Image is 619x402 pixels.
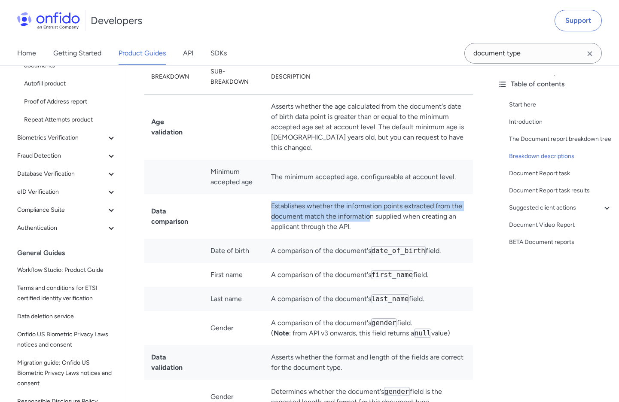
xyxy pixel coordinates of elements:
[119,41,166,65] a: Product Guides
[509,186,612,196] a: Document Report task results
[264,160,473,194] td: The minimum accepted age, configureable at account level.
[414,329,432,338] code: null
[264,287,473,311] td: A comparison of the document's field.
[14,165,120,183] button: Database Verification
[509,220,612,230] a: Document Video Report
[17,205,106,215] span: Compliance Suite
[210,41,227,65] a: SDKs
[21,75,120,92] a: Autofill product
[17,41,36,65] a: Home
[14,308,120,325] a: Data deletion service
[509,237,612,247] a: BETA Document reports
[17,265,116,275] span: Workflow Studio: Product Guide
[24,97,116,107] span: Proof of Address report
[183,41,193,65] a: API
[17,12,80,29] img: Onfido Logo
[14,326,120,353] a: Onfido US Biometric Privacy Laws notices and consent
[464,43,602,64] input: Onfido search input field
[264,94,473,160] td: Asserts whether the age calculated from the document's date of birth data point is greater than o...
[555,10,602,31] a: Support
[53,41,101,65] a: Getting Started
[14,354,120,392] a: Migration guide: Onfido US Biometric Privacy Laws notices and consent
[204,287,264,311] td: Last name
[585,49,595,59] svg: Clear search field button
[509,134,612,144] a: The Document report breakdown tree
[264,239,473,263] td: A comparison of the document's field.
[264,194,473,239] td: Establishes whether the information points extracted from the document match the information supp...
[264,345,473,380] td: Asserts whether the format and length of the fields are correct for the document type.
[204,311,264,345] td: Gender
[14,129,120,146] button: Biometrics Verification
[14,147,120,164] button: Fraud Detection
[17,223,106,233] span: Authentication
[17,283,116,304] span: Terms and conditions for ETSI certified identity verification
[21,93,120,110] a: Proof of Address report
[151,118,183,136] strong: Age validation
[17,311,116,322] span: Data deletion service
[14,280,120,307] a: Terms and conditions for ETSI certified identity verification
[17,244,123,262] div: General Guides
[264,263,473,287] td: A comparison of the document's field.
[17,169,106,179] span: Database Verification
[91,14,142,27] h1: Developers
[204,239,264,263] td: Date of birth
[509,203,612,213] a: Suggested client actions
[204,60,264,94] th: Sub-breakdown
[17,329,116,350] span: Onfido US Biometric Privacy Laws notices and consent
[151,207,188,225] strong: Data comparison
[17,358,116,389] span: Migration guide: Onfido US Biometric Privacy Laws notices and consent
[497,79,612,89] div: Table of contents
[371,246,426,255] code: date_of_birth
[371,318,397,327] code: gender
[384,387,410,396] code: gender
[151,353,183,372] strong: Data validation
[264,60,473,94] th: Description
[371,294,409,303] code: last_name
[204,160,264,194] td: Minimum accepted age
[371,270,413,279] code: first_name
[14,201,120,219] button: Compliance Suite
[17,187,106,197] span: eID Verification
[144,60,204,94] th: Breakdown
[24,79,116,89] span: Autofill product
[14,183,120,201] button: eID Verification
[17,151,106,161] span: Fraud Detection
[21,111,120,128] a: Repeat Attempts product
[17,133,106,143] span: Biometrics Verification
[204,263,264,287] td: First name
[14,262,120,279] a: Workflow Studio: Product Guide
[14,219,120,237] button: Authentication
[274,329,289,337] strong: Note
[24,115,116,125] span: Repeat Attempts product
[509,100,612,110] a: Start here
[509,168,612,179] a: Document Report task
[509,117,612,127] a: Introduction
[264,311,473,345] td: A comparison of the document's field. ( : from API v3 onwards, this field returns a value)
[509,151,612,161] a: Breakdown descriptions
